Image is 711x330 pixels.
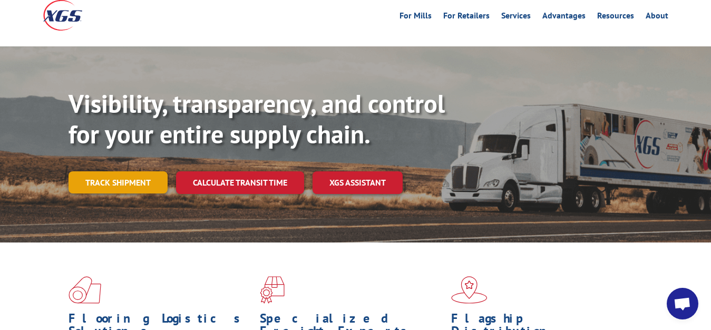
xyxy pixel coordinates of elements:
[646,12,668,23] a: About
[69,276,101,304] img: xgs-icon-total-supply-chain-intelligence-red
[451,276,488,304] img: xgs-icon-flagship-distribution-model-red
[597,12,634,23] a: Resources
[260,276,285,304] img: xgs-icon-focused-on-flooring-red
[400,12,432,23] a: For Mills
[443,12,490,23] a: For Retailers
[176,171,304,194] a: Calculate transit time
[69,87,445,150] b: Visibility, transparency, and control for your entire supply chain.
[313,171,403,194] a: XGS ASSISTANT
[542,12,586,23] a: Advantages
[501,12,531,23] a: Services
[69,171,168,193] a: Track shipment
[667,288,698,319] div: Open chat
